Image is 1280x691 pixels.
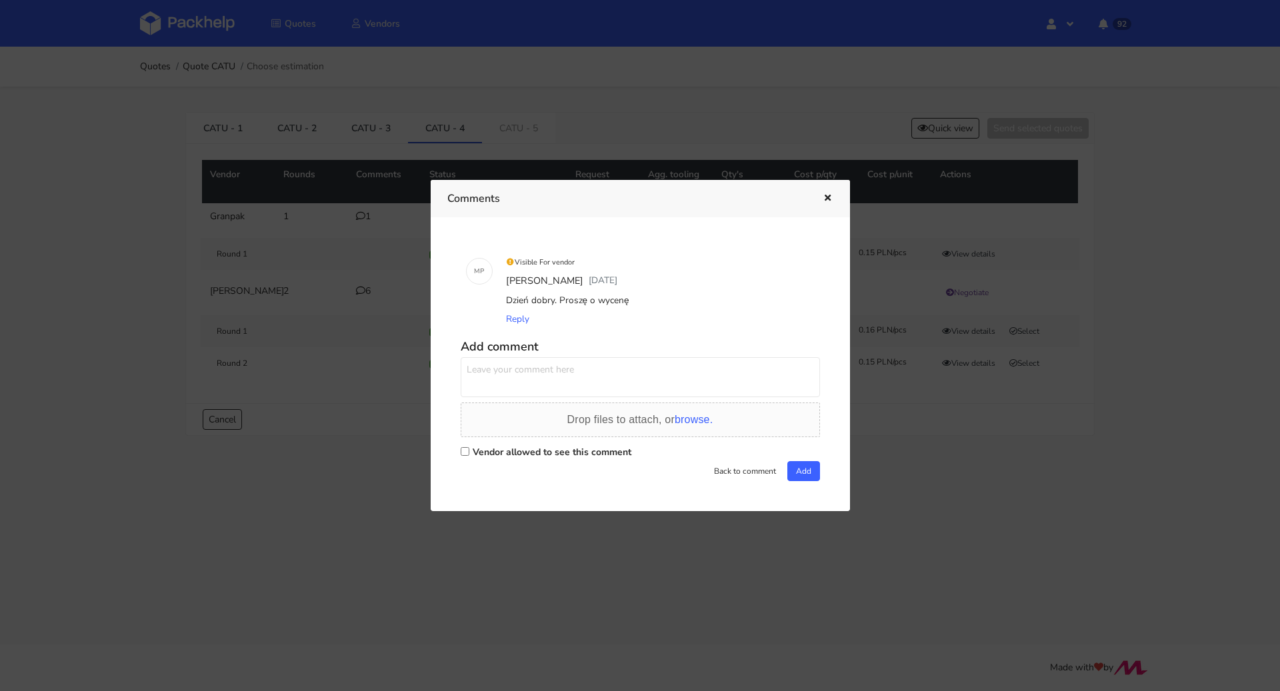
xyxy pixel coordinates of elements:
[787,461,820,481] button: Add
[473,446,631,458] label: Vendor allowed to see this comment
[480,263,484,280] span: P
[474,263,480,280] span: M
[675,414,713,425] span: browse.
[506,257,575,267] small: Visible For vendor
[567,414,713,425] span: Drop files to attach, or
[506,313,529,325] span: Reply
[705,461,785,481] button: Back to comment
[586,271,620,291] div: [DATE]
[503,291,815,310] div: Dzień dobry. Proszę o wycenę
[503,271,586,291] div: [PERSON_NAME]
[461,339,820,354] h5: Add comment
[447,189,803,208] h3: Comments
